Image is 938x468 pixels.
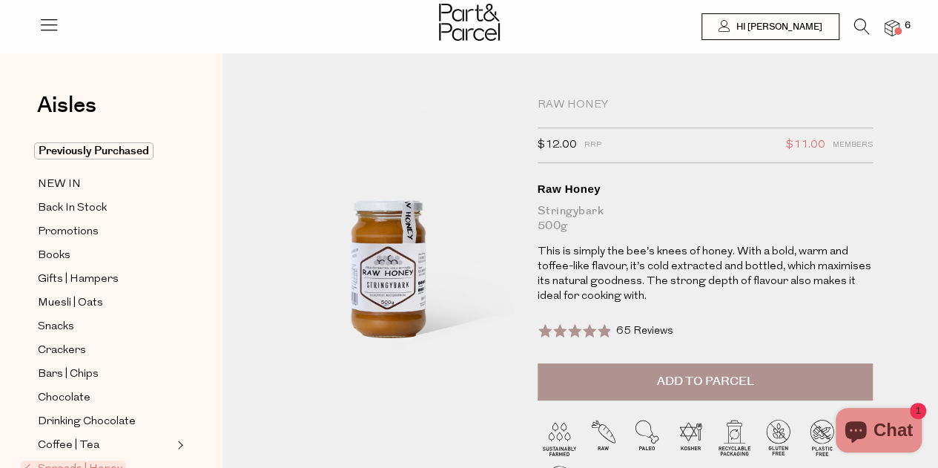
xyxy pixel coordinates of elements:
span: Snacks [38,318,74,336]
img: P_P-ICONS-Live_Bec_V11_Gluten_Free.svg [756,415,800,459]
inbox-online-store-chat: Shopify online store chat [831,408,926,456]
a: Gifts | Hampers [38,270,173,289]
span: 65 Reviews [616,326,673,337]
img: P_P-ICONS-Live_Bec_V11_Paleo.svg [625,415,669,459]
a: Hi [PERSON_NAME] [701,13,839,40]
img: P_P-ICONS-Live_Bec_V11_Kosher.svg [669,415,713,459]
a: Muesli | Oats [38,294,173,312]
img: Raw Honey [267,98,515,390]
span: Coffee | Tea [38,437,99,455]
button: Add to Parcel [538,363,873,401]
a: Back In Stock [38,199,173,217]
a: Promotions [38,223,173,241]
span: Gifts | Hampers [38,271,119,289]
span: Members [833,136,873,155]
button: Expand/Collapse Coffee | Tea [174,436,184,454]
a: Snacks [38,317,173,336]
span: Bars | Chips [38,366,99,383]
div: Raw Honey [538,182,873,197]
img: Part&Parcel [439,4,500,41]
span: RRP [584,136,601,155]
span: Promotions [38,223,99,241]
img: P_P-ICONS-Live_Bec_V11_Raw.svg [581,415,625,459]
span: Drinking Chocolate [38,413,136,431]
span: Previously Purchased [34,142,153,159]
div: Raw Honey [538,98,873,113]
img: P_P-ICONS-Live_Bec_V11_Recyclable_Packaging.svg [713,415,756,459]
a: Crackers [38,341,173,360]
span: $11.00 [786,136,825,155]
a: Previously Purchased [38,142,173,160]
span: Hi [PERSON_NAME] [733,21,822,33]
a: NEW IN [38,175,173,194]
span: 6 [901,19,914,33]
span: Aisles [37,89,96,122]
a: Bars | Chips [38,365,173,383]
img: P_P-ICONS-Live_Bec_V11_Plastic_Free.svg [800,415,844,459]
span: Books [38,247,70,265]
a: Coffee | Tea [38,436,173,455]
div: Stringybark 500g [538,204,873,234]
a: Chocolate [38,389,173,407]
span: Chocolate [38,389,90,407]
a: 6 [885,20,899,36]
span: Muesli | Oats [38,294,103,312]
span: $12.00 [538,136,577,155]
a: Books [38,246,173,265]
img: P_P-ICONS-Live_Bec_V11_Sustainable_Farmed.svg [538,415,581,459]
span: Add to Parcel [656,373,753,390]
p: This is simply the bee’s knees of honey. With a bold, warm and toffee-like flavour, it’s cold ext... [538,245,873,304]
a: Aisles [37,94,96,131]
span: NEW IN [38,176,81,194]
span: Crackers [38,342,86,360]
a: Drinking Chocolate [38,412,173,431]
span: Back In Stock [38,200,107,217]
